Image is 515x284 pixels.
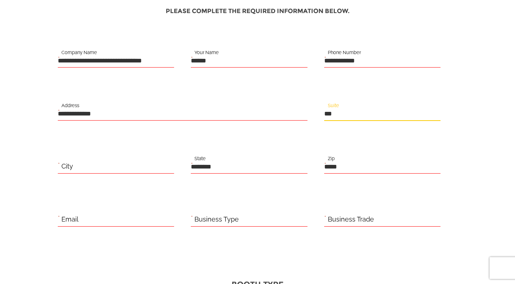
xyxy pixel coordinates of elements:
[38,41,122,50] div: Leave a message
[194,49,219,57] label: Your Name
[61,49,97,57] label: Company Name
[58,4,458,18] h4: Please complete the required information below.
[328,102,339,110] label: Suite
[328,49,361,57] label: Phone Number
[194,155,206,163] label: State
[194,214,239,225] label: Business Type
[9,110,133,218] textarea: Type your message and click 'Submit'
[61,161,73,172] label: City
[61,214,79,225] label: Email
[9,67,133,83] input: Enter your last name
[328,214,374,225] label: Business Trade
[328,155,335,163] label: Zip
[106,224,132,234] em: Submit
[9,89,133,105] input: Enter your email address
[119,4,137,21] div: Minimize live chat window
[61,102,79,110] label: Address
